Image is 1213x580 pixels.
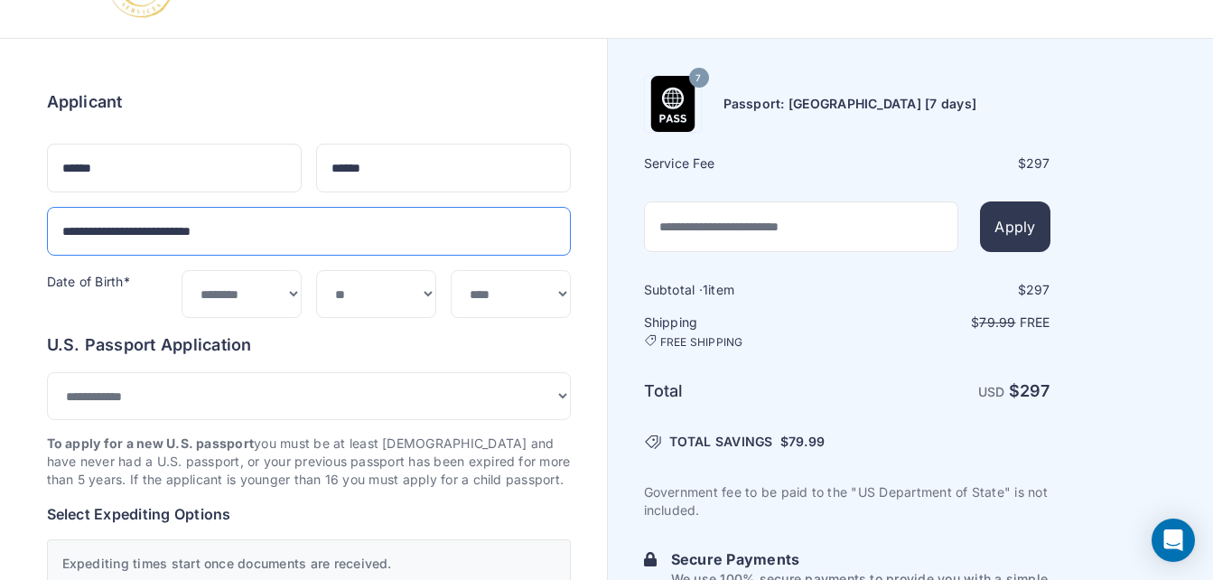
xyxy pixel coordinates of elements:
[47,332,571,358] h6: U.S. Passport Application
[644,281,845,299] h6: Subtotal · item
[669,433,773,451] span: TOTAL SAVINGS
[644,313,845,350] h6: Shipping
[849,281,1050,299] div: $
[1020,314,1050,330] span: Free
[978,384,1005,399] span: USD
[47,435,571,489] p: you must be at least [DEMOGRAPHIC_DATA] and have never had a U.S. passport, or your previous pass...
[644,483,1050,519] p: Government fee to be paid to the "US Department of State" is not included.
[47,89,123,115] h6: Applicant
[644,379,845,404] h6: Total
[47,274,130,289] label: Date of Birth*
[849,313,1050,332] p: $
[47,503,571,525] h6: Select Expediting Options
[1152,519,1195,562] div: Open Intercom Messenger
[723,95,977,113] h6: Passport: [GEOGRAPHIC_DATA] [7 days]
[671,548,1050,570] h6: Secure Payments
[780,433,825,451] span: $
[1009,381,1050,400] strong: $
[703,282,708,297] span: 1
[980,201,1050,252] button: Apply
[47,435,255,451] strong: To apply for a new U.S. passport
[849,154,1050,173] div: $
[695,67,701,90] span: 7
[1026,155,1050,171] span: 297
[979,314,1015,330] span: 79.99
[1020,381,1050,400] span: 297
[788,434,825,449] span: 79.99
[645,76,701,132] img: Product Name
[1026,282,1050,297] span: 297
[644,154,845,173] h6: Service Fee
[660,335,743,350] span: FREE SHIPPING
